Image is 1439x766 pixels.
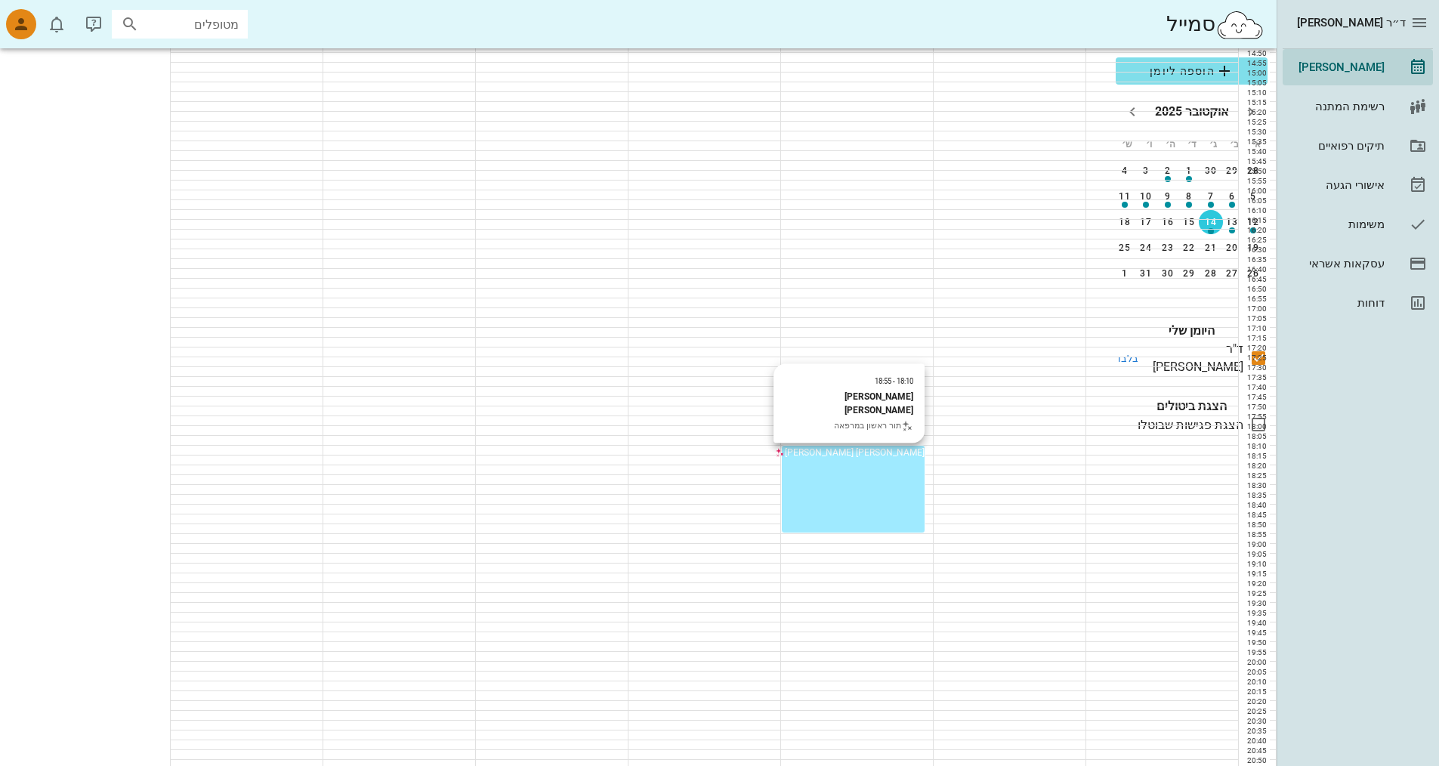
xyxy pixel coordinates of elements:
[1215,10,1265,40] img: SmileCloud logo
[1239,391,1270,403] div: 17:45
[1239,617,1270,629] div: 19:40
[1166,8,1265,41] div: סמייל
[1239,87,1270,98] div: 15:10
[1239,146,1270,157] div: 15:40
[1239,598,1270,609] div: 19:30
[1239,499,1270,511] div: 18:40
[1239,283,1270,295] div: 16:50
[1239,470,1270,481] div: 18:25
[1239,156,1270,167] div: 15:45
[1239,116,1270,128] div: 15:25
[1239,136,1270,147] div: 15:35
[1289,218,1385,230] div: משימות
[1239,607,1270,619] div: 19:35
[1239,303,1270,314] div: 17:00
[1239,126,1270,137] div: 15:30
[1239,195,1270,206] div: 16:05
[1239,666,1270,678] div: 20:05
[1289,100,1385,113] div: רשימת המתנה
[1239,519,1270,530] div: 18:50
[1239,686,1270,697] div: 20:15
[1283,88,1433,125] a: רשימת המתנה
[1289,179,1385,191] div: אישורי הגעה
[1239,745,1270,756] div: 20:45
[1239,215,1270,226] div: 16:15
[1283,206,1433,242] a: משימות
[1239,234,1270,246] div: 16:25
[1239,67,1270,79] div: 15:00
[875,376,913,385] small: 18:10 - 18:55
[1239,450,1270,462] div: 18:15
[47,14,54,21] span: תג
[1239,706,1270,717] div: 20:25
[1239,48,1270,59] div: 14:50
[1283,128,1433,164] a: תיקים רפואיים
[1239,490,1270,501] div: 18:35
[1239,558,1270,570] div: 19:10
[1239,725,1270,737] div: 20:35
[1239,440,1270,452] div: 18:10
[1239,431,1270,442] div: 18:05
[1283,285,1433,321] a: דוחות
[1289,61,1385,73] div: [PERSON_NAME]
[1239,735,1270,746] div: 20:40
[1239,77,1270,88] div: 15:05
[1297,16,1406,29] span: ד״ר [PERSON_NAME]
[1239,205,1270,216] div: 16:10
[1289,297,1385,309] div: דוחות
[1239,175,1270,187] div: 15:55
[1239,372,1270,383] div: 17:35
[1239,421,1270,432] div: 18:00
[1289,258,1385,270] div: עסקאות אשראי
[1239,401,1270,412] div: 17:50
[1239,548,1270,560] div: 19:05
[1239,313,1270,324] div: 17:05
[1239,755,1270,766] div: 20:50
[1283,167,1433,203] a: אישורי הגעה
[1239,342,1270,354] div: 17:20
[1239,411,1270,422] div: 17:55
[1239,656,1270,668] div: 20:00
[1239,568,1270,579] div: 19:15
[785,447,925,458] span: [PERSON_NAME] [PERSON_NAME]
[1239,254,1270,265] div: 16:35
[1239,696,1270,707] div: 20:20
[1239,273,1270,285] div: 16:45
[845,391,913,415] strong: [PERSON_NAME] [PERSON_NAME]
[1239,529,1270,540] div: 18:55
[1239,509,1270,520] div: 18:45
[1239,647,1270,658] div: 19:55
[1239,264,1270,275] div: 16:40
[1239,97,1270,108] div: 15:15
[1239,107,1270,118] div: 15:20
[1283,246,1433,282] a: עסקאות אשראי
[1239,676,1270,687] div: 20:10
[1289,140,1385,152] div: תיקים רפואיים
[1239,460,1270,471] div: 18:20
[1239,352,1270,363] div: 17:25
[1239,323,1270,334] div: 17:10
[785,419,913,432] div: תור ראשון במרפאה
[1239,332,1270,344] div: 17:15
[1239,244,1270,255] div: 16:30
[1239,185,1270,196] div: 16:00
[1239,578,1270,589] div: 19:20
[1239,637,1270,648] div: 19:50
[1239,480,1270,491] div: 18:30
[1239,627,1270,638] div: 19:45
[1239,715,1270,727] div: 20:30
[1239,293,1270,304] div: 16:55
[1239,588,1270,599] div: 19:25
[1239,224,1270,236] div: 16:20
[1239,381,1270,393] div: 17:40
[1239,362,1270,373] div: 17:30
[1239,57,1270,69] div: 14:55
[1239,165,1270,177] div: 15:50
[1283,49,1433,85] a: [PERSON_NAME]
[1239,539,1270,550] div: 19:00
